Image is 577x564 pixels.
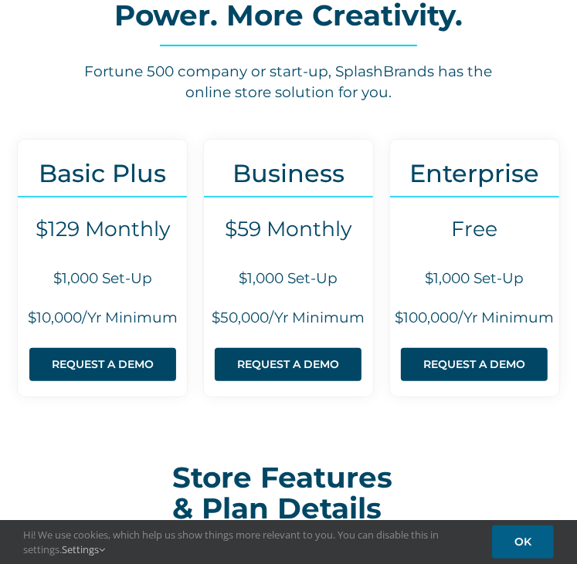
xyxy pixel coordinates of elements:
h6: $1,000 Set-Up [390,268,559,289]
h4: $129 Monthly [18,217,187,241]
a: REQUEST A DEMO [401,348,548,381]
h3: Enterprise [390,159,559,187]
a: REQUEST A DEMO [215,348,361,381]
h2: Store Features & Plan Details [172,462,405,524]
h4: Free [390,217,559,241]
h6: $1,000 Set-Up [204,268,373,289]
h6: Fortune 500 company or start-up, SplashBrands has the online store solution for you. [77,62,500,103]
h3: Business [204,159,373,187]
span: Hi! We use cookies, which help us show things more relevant to you. You can disable this in setti... [23,528,469,556]
span: REQUEST A DEMO [423,358,525,371]
span: REQUEST A DEMO [52,358,154,371]
h6: $50,000/Yr Minimum [204,308,373,329]
h6: $10,000/Yr Minimum [18,308,187,329]
h6: $1,000 Set-Up [18,268,187,289]
h4: $59 Monthly [204,217,373,241]
span: REQUEST A DEMO [237,358,339,371]
a: Settings [62,542,105,556]
h6: $100,000/Yr Minimum [390,308,559,329]
h3: Basic Plus [18,159,187,187]
a: OK [492,525,554,559]
a: REQUEST A DEMO [29,348,176,381]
